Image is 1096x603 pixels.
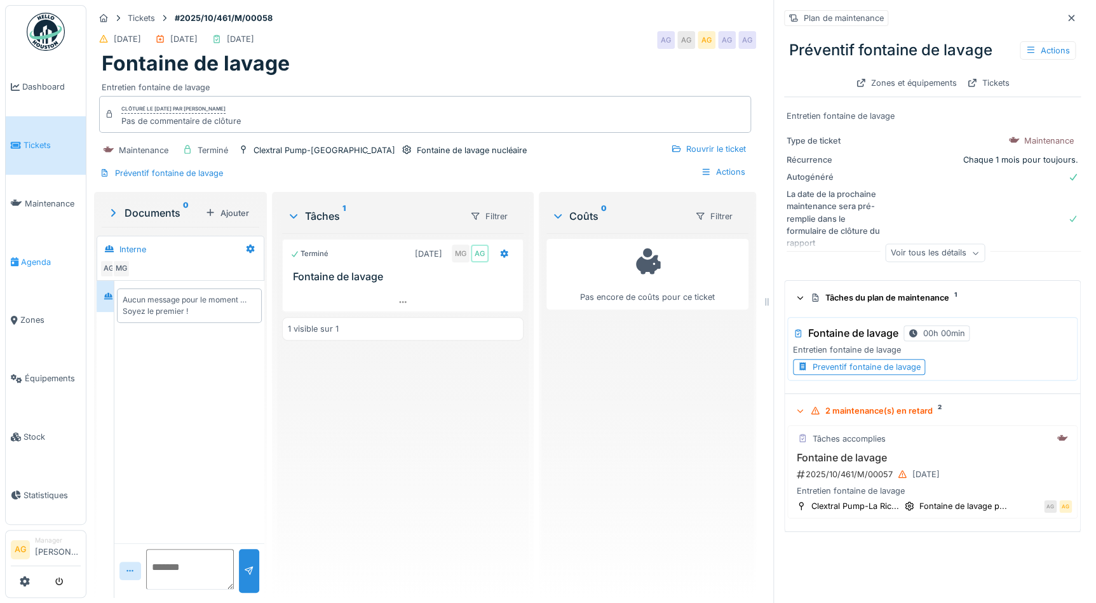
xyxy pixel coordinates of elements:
div: AG [1044,500,1057,513]
span: Statistiques [24,489,81,501]
div: Clôturé le [DATE] par [PERSON_NAME] [121,105,226,114]
div: Tâches du plan de maintenance [810,292,1065,304]
a: Stock [6,408,86,466]
div: [DATE] [114,33,141,45]
div: Fontaine de lavage nucléaire [417,144,527,156]
div: MG [112,260,130,278]
div: [DATE] [227,33,254,45]
div: AG [657,31,675,49]
div: Terminé [290,248,328,259]
div: Pas encore de coûts pour ce ticket [555,245,740,304]
div: Autogénéré [787,171,882,183]
div: 2025/10/461/M/00057 [795,466,1072,482]
div: Tâches accomplies [813,433,886,445]
div: [DATE] [912,468,940,480]
span: Agenda [21,256,81,268]
a: Dashboard [6,58,86,116]
div: AG [677,31,695,49]
div: Entretien fontaine de lavage [793,485,1072,497]
div: La date de la prochaine maintenance sera pré-remplie dans le formulaire de clôture du rapport [787,188,882,249]
div: Filtrer [464,207,513,226]
li: [PERSON_NAME] [35,536,81,563]
div: AG [718,31,736,49]
div: Maintenance [119,144,168,156]
sup: 0 [601,208,607,224]
span: Tickets [24,139,81,151]
summary: 2 maintenance(s) en retard2 [790,399,1075,423]
li: AG [11,540,30,559]
a: Équipements [6,349,86,408]
div: Entretien fontaine de lavage [787,110,1078,122]
div: Voir tous les détails [885,244,985,262]
div: Maintenance [1024,135,1074,147]
div: Aucun message pour le moment … Soyez le premier ! [123,294,256,317]
div: Plan de maintenance [804,12,884,24]
div: Rouvrir le ticket [666,140,751,158]
div: Chaque 1 mois pour toujours. [887,154,1078,166]
span: Dashboard [22,81,81,93]
div: AG [471,245,489,262]
div: Filtrer [689,207,738,226]
sup: 1 [342,208,346,224]
div: Type de ticket [787,135,882,147]
div: Clextral Pump-La Ric... [811,500,899,512]
a: Statistiques [6,466,86,524]
span: Maintenance [25,198,81,210]
div: Entretien fontaine de lavage [102,76,748,93]
div: AG [1059,500,1072,513]
a: Zones [6,291,86,349]
a: Tickets [6,116,86,175]
div: Préventif fontaine de lavage [784,34,1081,67]
div: Preventif fontaine de lavage [813,361,921,373]
summary: Tâches du plan de maintenance1 [790,286,1075,309]
div: AG [738,31,756,49]
div: 1 visible sur 1 [288,323,339,335]
sup: 0 [183,205,189,220]
span: Zones [20,314,81,326]
div: Tickets [128,12,155,24]
div: Préventif fontaine de lavage [115,167,223,179]
div: [DATE] [170,33,198,45]
a: AG Manager[PERSON_NAME] [11,536,81,566]
h3: Fontaine de lavage [808,327,898,339]
span: Équipements [25,372,81,384]
div: Interne [119,243,146,255]
h3: Fontaine de lavage [293,271,518,283]
div: [DATE] [415,248,442,260]
h3: Fontaine de lavage [793,452,1072,464]
span: Stock [24,431,81,443]
div: Ajouter [200,205,254,222]
div: Coûts [551,208,684,224]
div: Pas de commentaire de clôture [121,115,241,127]
div: Tickets [962,74,1015,91]
p: Entretien fontaine de lavage [793,344,1072,356]
div: 2 maintenance(s) en retard [810,405,1065,417]
div: Récurrence [787,154,882,166]
div: Zones et équipements [851,74,962,91]
img: Badge_color-CXgf-gQk.svg [27,13,65,51]
div: MG [452,245,470,262]
div: 00h 00min [923,327,965,339]
div: Actions [1020,41,1076,60]
a: Agenda [6,233,86,291]
div: AG [698,31,715,49]
h1: Fontaine de lavage [102,51,290,76]
div: Fontaine de lavage p... [919,500,1007,512]
div: Terminé [198,144,228,156]
div: Actions [695,163,751,181]
div: Clextral Pump-[GEOGRAPHIC_DATA] [254,144,395,156]
div: Tâches [287,208,459,224]
div: Manager [35,536,81,545]
div: AG [100,260,118,278]
a: Maintenance [6,175,86,233]
strong: #2025/10/461/M/00058 [170,12,278,24]
div: Documents [107,205,200,220]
